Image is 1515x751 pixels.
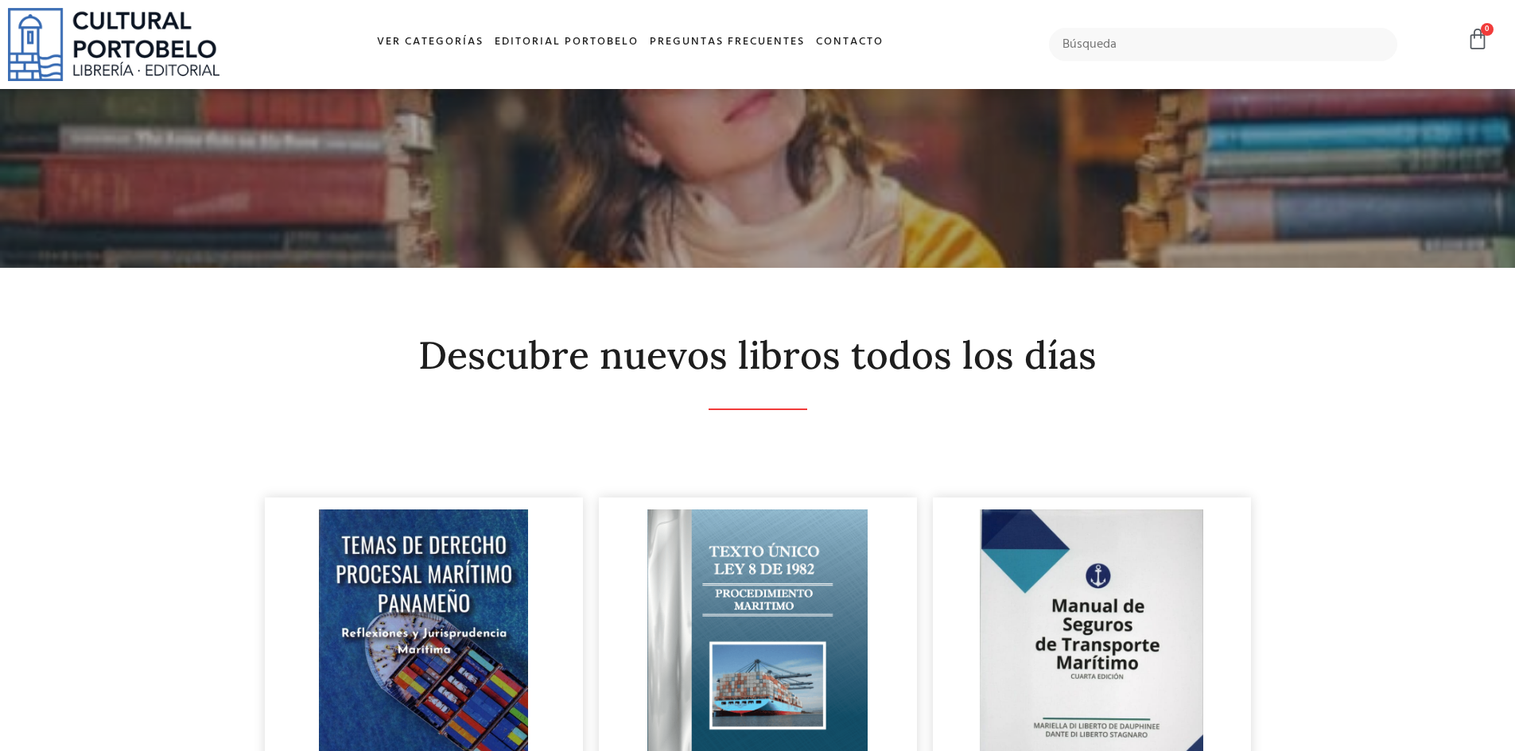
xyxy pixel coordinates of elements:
[489,25,644,60] a: Editorial Portobelo
[810,25,889,60] a: Contacto
[371,25,489,60] a: Ver Categorías
[1481,23,1494,36] span: 0
[644,25,810,60] a: Preguntas frecuentes
[1466,28,1489,51] a: 0
[1049,28,1398,61] input: Búsqueda
[265,335,1251,377] h2: Descubre nuevos libros todos los días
